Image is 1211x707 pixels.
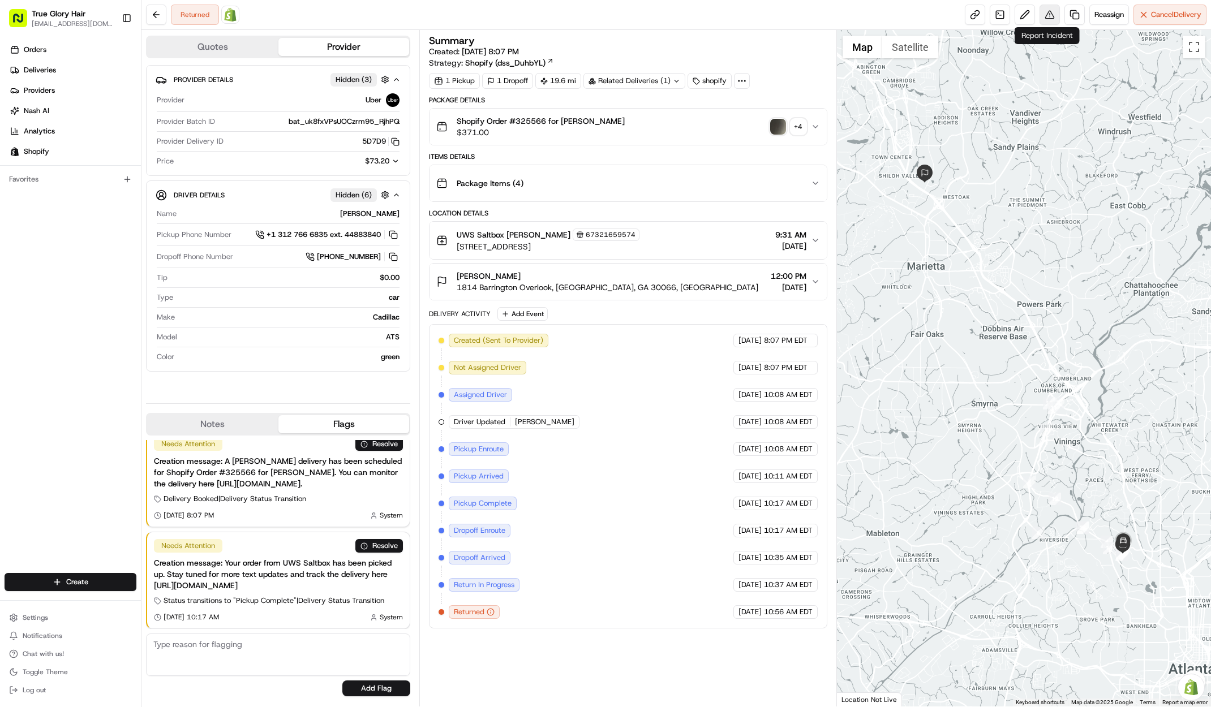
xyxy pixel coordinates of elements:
button: [EMAIL_ADDRESS][DOMAIN_NAME] [32,19,113,28]
span: Hidden ( 6 ) [336,190,372,200]
img: Shopify logo [10,147,19,156]
button: Notes [147,415,278,433]
a: Open this area in Google Maps (opens a new window) [840,692,877,706]
span: 10:17 AM EDT [764,498,813,508]
div: Package Details [429,96,827,105]
span: 10:11 AM EDT [764,471,813,481]
span: Nash AI [24,106,49,116]
a: Shopify [221,6,239,24]
span: 8:07 PM EDT [764,335,808,346]
div: 19.6 mi [535,73,581,89]
div: We're available if you need us! [38,119,143,128]
div: Related Deliveries (1) [583,73,685,89]
div: 📗 [11,165,20,174]
button: $73.20 [300,156,400,166]
button: [PERSON_NAME]1814 Barrington Overlook, [GEOGRAPHIC_DATA], GA 30066, [GEOGRAPHIC_DATA]12:00 PM[DATE] [430,264,826,300]
button: Settings [5,610,136,626]
div: Location Details [429,209,827,218]
img: 1736555255976-a54dd68f-1ca7-489b-9aae-adbdc363a1c4 [11,108,32,128]
span: Price [157,156,174,166]
span: 9:31 AM [775,229,806,240]
span: 8:07 PM EDT [764,363,808,373]
div: 6 [1032,527,1045,539]
button: Toggle Theme [5,664,136,680]
span: Dropoff Enroute [454,525,505,536]
span: 10:37 AM EDT [764,580,813,590]
span: Knowledge Base [23,164,87,175]
span: Dropoff Phone Number [157,252,233,262]
input: Clear [29,73,187,85]
span: Chat with us! [23,649,64,658]
span: [DATE] [738,498,762,508]
span: Provider Delivery ID [157,136,224,146]
div: 13 [1076,521,1089,534]
a: Shopify [5,143,141,161]
span: Driver Updated [454,417,505,427]
button: Keyboard shortcuts [1016,699,1064,706]
a: [PHONE_NUMBER] [306,251,400,263]
span: [DATE] [738,607,762,617]
span: 10:08 AM EDT [764,417,813,427]
span: Uber [366,95,381,105]
span: Type [157,292,173,303]
button: Hidden (6) [330,188,392,202]
img: Google [840,692,877,706]
div: Needs Attention [154,539,222,553]
span: [DATE] [738,335,762,346]
span: True Glory Hair [32,8,85,19]
span: Map data ©2025 Google [1071,699,1133,705]
button: Package Items (4) [430,165,826,201]
button: Shopify Order #325566 for [PERSON_NAME]$371.00photo_proof_of_delivery image+4 [430,109,826,145]
button: Flags [278,415,410,433]
span: $73.20 [365,156,389,166]
div: 💻 [96,165,105,174]
span: [DATE] 10:17 AM [164,613,219,622]
span: bat_uk8fxVPsUOCzrm95_RjhPQ [289,117,400,127]
span: [DATE] [738,553,762,563]
span: [DATE] [738,363,762,373]
button: Reassign [1089,5,1129,25]
span: 10:17 AM EDT [764,525,813,536]
span: Settings [23,613,48,622]
button: UWS Saltbox [PERSON_NAME]67321659574[STREET_ADDRESS]9:31 AM[DATE] [430,222,826,259]
button: Add Flag [342,680,410,696]
span: 67321659574 [586,230,635,239]
span: Color [157,352,174,362]
span: Driver Details [174,191,225,200]
div: Items Details [429,152,827,161]
button: Driver DetailsHidden (6) [156,186,401,204]
div: Creation message: Your order from UWS Saltbox has been picked up. Stay tuned for more text update... [154,557,403,591]
span: Notifications [23,631,62,640]
div: 4 [1101,536,1113,548]
span: Return In Progress [454,580,514,590]
button: Log out [5,682,136,698]
span: Pickup Phone Number [157,230,231,240]
span: [DATE] [738,444,762,454]
span: Tip [157,273,168,283]
div: 10 [1043,397,1055,409]
span: Created: [429,46,519,57]
button: Toggle fullscreen view [1183,36,1205,58]
span: Toggle Theme [23,667,68,676]
span: $371.00 [457,127,625,138]
span: Assigned Driver [454,390,507,400]
span: +1 312 766 6835 ext. 44883840 [267,230,381,240]
button: Create [5,573,136,591]
a: Providers [5,81,141,100]
div: car [178,292,400,303]
a: Analytics [5,122,141,140]
button: Notifications [5,628,136,644]
a: 💻API Documentation [91,159,186,180]
a: Terms (opens in new tab) [1140,699,1156,705]
span: Name [157,209,177,219]
span: Pylon [113,192,137,200]
span: [PHONE_NUMBER] [317,252,381,262]
a: Shopify (dss_DuhbYL) [465,57,554,68]
span: [DATE] 8:07 PM [164,511,214,520]
button: Show satellite imagery [882,36,938,58]
div: 8 [1040,424,1053,436]
button: Resolve [355,539,403,553]
span: [DATE] [771,282,806,293]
